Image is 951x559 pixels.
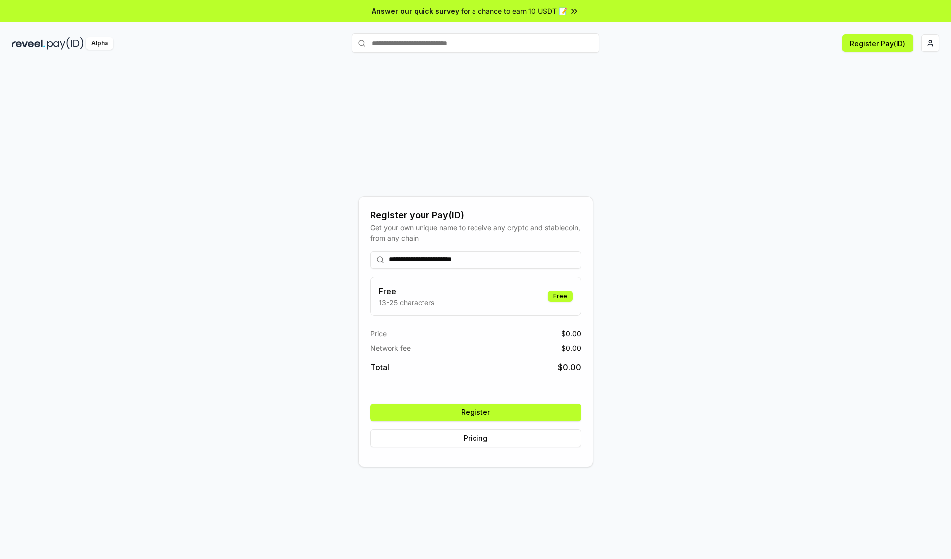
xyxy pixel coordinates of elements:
[370,222,581,243] div: Get your own unique name to receive any crypto and stablecoin, from any chain
[379,285,434,297] h3: Free
[12,37,45,50] img: reveel_dark
[561,328,581,339] span: $ 0.00
[461,6,567,16] span: for a chance to earn 10 USDT 📝
[370,343,411,353] span: Network fee
[370,429,581,447] button: Pricing
[379,297,434,307] p: 13-25 characters
[370,328,387,339] span: Price
[370,404,581,421] button: Register
[548,291,573,302] div: Free
[558,361,581,373] span: $ 0.00
[47,37,84,50] img: pay_id
[370,208,581,222] div: Register your Pay(ID)
[370,361,389,373] span: Total
[86,37,113,50] div: Alpha
[842,34,913,52] button: Register Pay(ID)
[372,6,459,16] span: Answer our quick survey
[561,343,581,353] span: $ 0.00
